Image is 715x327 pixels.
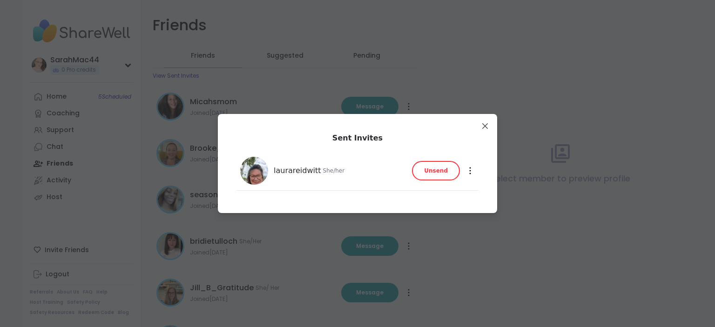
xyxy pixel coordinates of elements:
div: Sent Invites [332,133,383,144]
span: Unsend [424,167,448,175]
span: laurareidwitt [274,165,321,176]
span: She/her [323,167,345,174]
button: Unsend [412,161,460,180]
img: laurareidwitt [240,157,268,185]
